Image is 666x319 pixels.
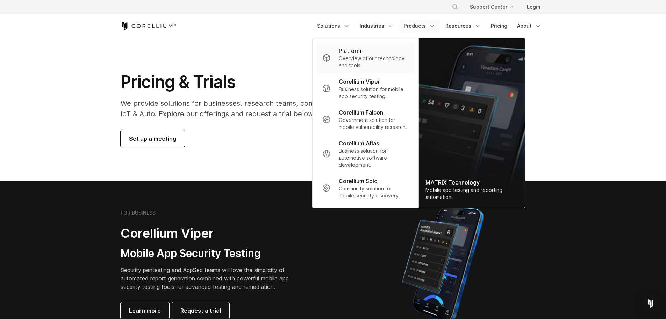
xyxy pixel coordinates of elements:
h3: Mobile App Security Testing [121,247,300,260]
a: Products [400,20,440,32]
span: Set up a meeting [129,134,176,143]
h1: Pricing & Trials [121,71,399,92]
p: Corellium Viper [339,77,380,86]
p: Community solution for mobile security discovery. [339,185,408,199]
a: MATRIX Technology Mobile app testing and reporting automation. [418,38,525,208]
a: Resources [441,20,485,32]
span: Request a trial [180,306,221,315]
h6: FOR BUSINESS [121,210,156,216]
a: Platform Overview of our technology and tools. [316,42,414,73]
a: Request a trial [172,302,229,319]
a: Corellium Home [121,22,176,30]
h2: Corellium Viper [121,226,300,241]
a: Corellium Viper Business solution for mobile app security testing. [316,73,414,104]
p: Security pentesting and AppSec teams will love the simplicity of automated report generation comb... [121,266,300,291]
div: Open Intercom Messenger [642,295,659,312]
a: Login [521,1,546,13]
div: Navigation Menu [313,20,546,32]
a: Solutions [313,20,354,32]
p: We provide solutions for businesses, research teams, community individuals, and IoT & Auto. Explo... [121,98,399,119]
div: Mobile app testing and reporting automation. [425,187,518,201]
a: Corellium Atlas Business solution for automotive software development. [316,135,414,173]
p: Overview of our technology and tools. [339,55,408,69]
a: Industries [356,20,398,32]
p: Corellium Atlas [339,139,379,147]
a: Corellium Solo Community solution for mobile security discovery. [316,173,414,203]
p: Business solution for mobile app security testing. [339,86,408,100]
span: Learn more [129,306,161,315]
a: Learn more [121,302,169,319]
div: Navigation Menu [443,1,546,13]
img: Matrix_WebNav_1x [418,38,525,208]
button: Search [449,1,461,13]
div: MATRIX Technology [425,178,518,187]
a: Support Center [464,1,518,13]
a: Set up a meeting [121,130,185,147]
a: Corellium Falcon Government solution for mobile vulnerability research. [316,104,414,135]
a: About [513,20,546,32]
p: Government solution for mobile vulnerability research. [339,117,408,131]
p: Corellium Falcon [339,108,383,117]
a: Pricing [487,20,511,32]
p: Corellium Solo [339,177,378,185]
p: Business solution for automotive software development. [339,147,408,168]
p: Platform [339,47,361,55]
